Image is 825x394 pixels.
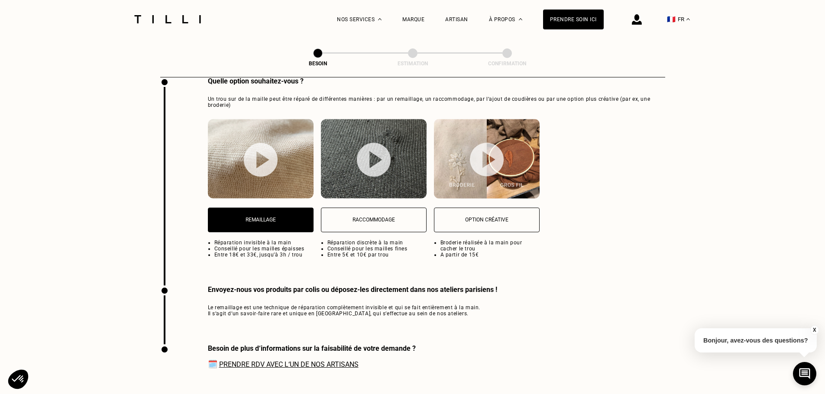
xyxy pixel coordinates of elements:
[632,14,642,25] img: icône connexion
[208,285,497,294] div: Envoyez-nous vos produits par colis ou déposez-les directement dans nos ateliers parisiens !
[214,252,314,258] li: Entre 18€ et 33€, jusqu’à 3h / trou
[208,344,416,352] div: Besoin de plus d‘informations sur la faisabilité de votre demande ?
[326,217,422,223] p: Raccommodage
[445,16,468,22] a: Artisan
[439,217,535,223] p: Option créative
[440,240,540,252] li: Broderie réalisée à la main pour cacher le trou
[402,16,424,22] a: Marque
[327,240,427,246] li: Réparation discrète à la main
[327,252,427,258] li: Entre 5€ et 10€ par trou
[214,246,314,252] li: Conseillé pour les mailles épaisses
[464,61,550,67] div: Confirmation
[219,360,359,368] a: Prendre RDV avec l‘un de nos artisans
[208,77,665,85] div: Quelle option souhaitez-vous ?
[131,15,204,23] img: Logo du service de couturière Tilli
[321,208,427,232] button: Raccommodage
[208,208,314,232] button: Remaillage
[321,119,427,199] img: Raccommodage
[275,61,361,67] div: Besoin
[214,240,314,246] li: Réparation invisible à la main
[695,328,817,352] p: Bonjour, avez-vous des questions?
[208,96,665,108] span: Un trou sur de la maille peut être réparé de différentes manières : par un remaillage, un raccomm...
[357,143,391,177] img: bouton lecture
[434,119,540,199] img: Option créative
[208,119,314,199] img: Remaillage
[213,217,309,223] p: Remaillage
[208,304,497,317] span: Le remaillage est une technique de réparation complètement invisible et qui se fait entièrement à...
[543,10,604,29] a: Prendre soin ici
[667,15,676,23] span: 🇫🇷
[244,143,278,177] img: bouton lecture
[208,359,416,368] span: 🗓️
[440,252,540,258] li: A partir de 15€
[434,208,540,232] button: Option créative
[327,246,427,252] li: Conseillé pour les mailles fines
[810,325,819,335] button: X
[686,18,690,20] img: menu déroulant
[378,18,382,20] img: Menu déroulant
[369,61,456,67] div: Estimation
[519,18,522,20] img: Menu déroulant à propos
[470,142,504,176] img: bouton lecture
